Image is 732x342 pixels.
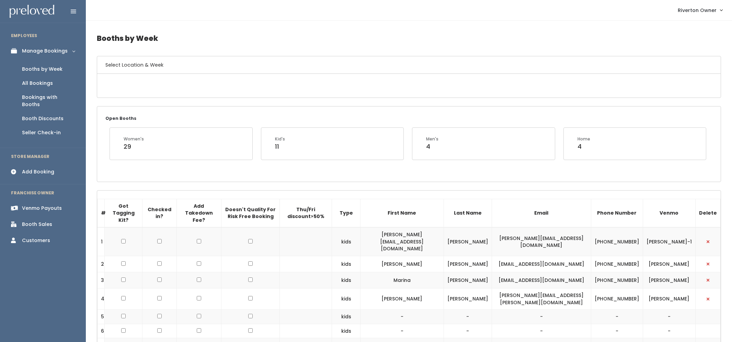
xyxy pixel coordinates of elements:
img: preloved logo [10,5,54,18]
td: [PERSON_NAME] [444,272,492,288]
th: Venmo [643,199,695,227]
td: [EMAIL_ADDRESS][DOMAIN_NAME] [492,272,591,288]
td: - [591,310,643,324]
td: kids [332,227,361,256]
div: Booths by Week [22,66,62,73]
th: Got Tagging Kit? [105,199,142,227]
td: [PERSON_NAME] [444,256,492,272]
div: Seller Check-in [22,129,61,136]
td: - [643,324,695,338]
div: 11 [275,142,285,151]
div: Booth Discounts [22,115,64,122]
td: [PERSON_NAME][EMAIL_ADDRESS][DOMAIN_NAME] [492,227,591,256]
div: 4 [426,142,438,151]
td: - [492,324,591,338]
th: First Name [361,199,444,227]
h4: Booths by Week [97,29,721,48]
td: 2 [98,256,105,272]
th: Delete [695,199,720,227]
th: Email [492,199,591,227]
td: [PERSON_NAME][EMAIL_ADDRESS][PERSON_NAME][DOMAIN_NAME] [492,288,591,310]
td: Marina [361,272,444,288]
td: [PERSON_NAME] [361,288,444,310]
div: Bookings with Booths [22,94,75,108]
div: 4 [577,142,590,151]
th: Doesn't Quality For Risk Free Booking [221,199,279,227]
td: [PHONE_NUMBER] [591,272,643,288]
td: - [444,310,492,324]
td: [PERSON_NAME] [444,227,492,256]
td: kids [332,272,361,288]
td: 4 [98,288,105,310]
div: Home [577,136,590,142]
td: - [361,324,444,338]
td: kids [332,324,361,338]
a: Riverton Owner [671,3,729,18]
td: [EMAIL_ADDRESS][DOMAIN_NAME] [492,256,591,272]
td: [PERSON_NAME] [643,288,695,310]
td: - [591,324,643,338]
h6: Select Location & Week [97,56,721,74]
th: Thu/Fri discount>50% [280,199,332,227]
th: # [98,199,105,227]
th: Checked in? [142,199,177,227]
th: Add Takedown Fee? [176,199,221,227]
td: - [492,310,591,324]
div: Women's [124,136,144,142]
small: Open Booths [105,115,136,121]
div: Men's [426,136,438,142]
th: Last Name [444,199,492,227]
td: - [361,310,444,324]
div: Venmo Payouts [22,205,62,212]
td: [PHONE_NUMBER] [591,256,643,272]
td: [PERSON_NAME] [643,272,695,288]
div: Kid's [275,136,285,142]
td: 6 [98,324,105,338]
div: 29 [124,142,144,151]
div: Customers [22,237,50,244]
div: All Bookings [22,80,53,87]
td: - [444,324,492,338]
td: kids [332,310,361,324]
th: Phone Number [591,199,643,227]
td: [PERSON_NAME] [361,256,444,272]
td: [PHONE_NUMBER] [591,288,643,310]
td: 3 [98,272,105,288]
div: Add Booking [22,168,54,175]
td: [PERSON_NAME]-1 [643,227,695,256]
td: [PERSON_NAME][EMAIL_ADDRESS][DOMAIN_NAME] [361,227,444,256]
div: Booth Sales [22,221,52,228]
th: Type [332,199,361,227]
td: [PERSON_NAME] [643,256,695,272]
td: 5 [98,310,105,324]
td: kids [332,256,361,272]
td: [PERSON_NAME] [444,288,492,310]
div: Manage Bookings [22,47,68,55]
span: Riverton Owner [678,7,717,14]
td: kids [332,288,361,310]
td: [PHONE_NUMBER] [591,227,643,256]
td: 1 [98,227,105,256]
td: - [643,310,695,324]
